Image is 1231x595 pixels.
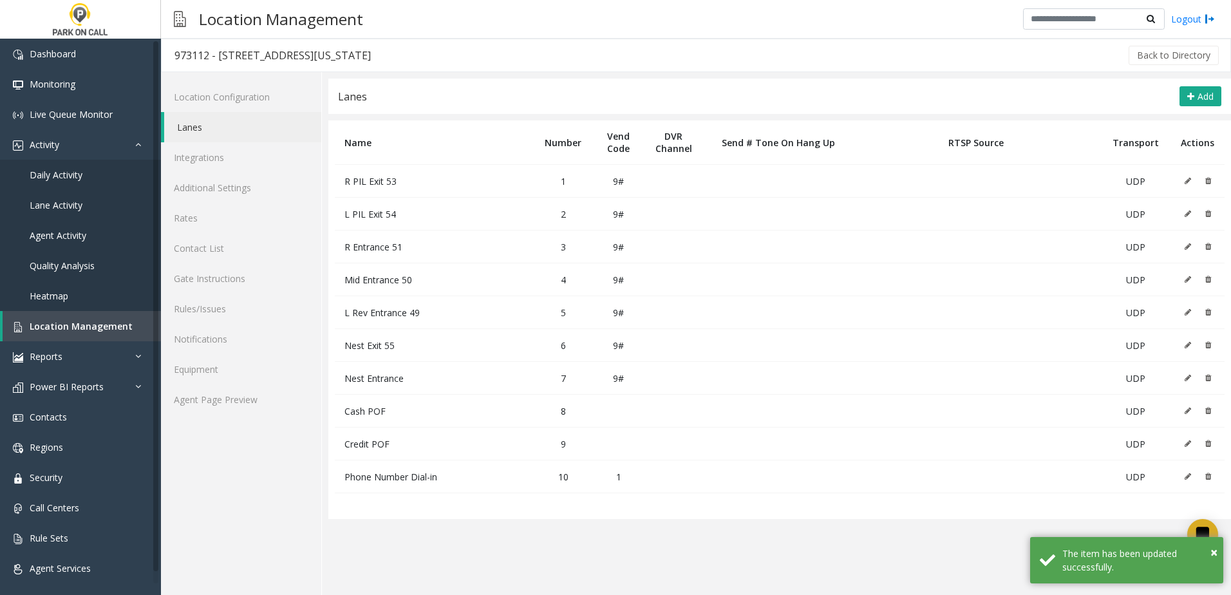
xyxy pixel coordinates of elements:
img: 'icon' [13,534,23,544]
td: 1 [532,165,594,198]
span: Dashboard [30,48,76,60]
a: Additional Settings [161,173,321,203]
img: 'icon' [13,564,23,574]
td: 9# [594,231,643,263]
button: Close [1210,543,1217,562]
img: 'icon' [13,473,23,484]
span: R Entrance 51 [344,241,402,253]
span: Monitoring [30,78,75,90]
td: UDP [1100,263,1171,296]
th: Actions [1170,120,1225,165]
img: 'icon' [13,413,23,423]
td: 2 [532,198,594,231]
td: 9# [594,165,643,198]
span: Nest Exit 55 [344,339,395,352]
td: UDP [1100,198,1171,231]
td: 3 [532,231,594,263]
img: logout [1205,12,1215,26]
a: Integrations [161,142,321,173]
span: Location Management [30,320,133,332]
td: 9# [594,329,643,362]
a: Lanes [164,112,321,142]
a: Logout [1171,12,1215,26]
td: 9# [594,296,643,329]
span: Quality Analysis [30,260,95,272]
img: pageIcon [174,3,186,35]
td: 9 [532,428,594,460]
img: 'icon' [13,352,23,363]
th: Name [335,120,532,165]
div: 973112 - [STREET_ADDRESS][US_STATE] [174,47,371,64]
img: 'icon' [13,110,23,120]
button: Add [1179,86,1221,107]
div: Lanes [338,88,367,105]
span: Reports [30,350,62,363]
td: UDP [1100,231,1171,263]
a: Gate Instructions [161,263,321,294]
td: UDP [1100,362,1171,395]
td: UDP [1100,460,1171,493]
th: Transport [1100,120,1171,165]
td: 1 [594,460,643,493]
span: Rule Sets [30,532,68,544]
span: Agent Services [30,562,91,574]
span: × [1210,543,1217,561]
div: The item has been updated successfully. [1062,547,1214,574]
img: 'icon' [13,50,23,60]
span: Regions [30,441,63,453]
img: 'icon' [13,382,23,393]
span: Heatmap [30,290,68,302]
span: L Rev Entrance 49 [344,307,420,319]
td: 9# [594,362,643,395]
span: Live Queue Monitor [30,108,113,120]
span: Power BI Reports [30,381,104,393]
span: Phone Number Dial-in [344,471,437,483]
td: UDP [1100,165,1171,198]
td: UDP [1100,428,1171,460]
th: Vend Code [594,120,643,165]
a: Equipment [161,354,321,384]
a: Notifications [161,324,321,354]
img: 'icon' [13,322,23,332]
th: Send # Tone On Hang Up [704,120,853,165]
span: Lane Activity [30,199,82,211]
td: 9# [594,263,643,296]
a: Agent Page Preview [161,384,321,415]
a: Location Configuration [161,82,321,112]
span: Activity [30,138,59,151]
img: 'icon' [13,80,23,90]
span: Agent Activity [30,229,86,241]
td: UDP [1100,329,1171,362]
span: Mid Entrance 50 [344,274,412,286]
button: Back to Directory [1129,46,1219,65]
th: DVR Channel [643,120,704,165]
th: RTSP Source [852,120,1100,165]
span: Security [30,471,62,484]
span: Contacts [30,411,67,423]
a: Location Management [3,311,161,341]
th: Number [532,120,594,165]
h3: Location Management [193,3,370,35]
span: L PIL Exit 54 [344,208,396,220]
span: Add [1198,90,1214,102]
span: R PIL Exit 53 [344,175,397,187]
td: 4 [532,263,594,296]
td: 8 [532,395,594,428]
img: 'icon' [13,443,23,453]
span: Call Centers [30,502,79,514]
img: 'icon' [13,504,23,514]
img: 'icon' [13,140,23,151]
td: 5 [532,296,594,329]
a: Rules/Issues [161,294,321,324]
span: Nest Entrance [344,372,404,384]
span: Credit POF [344,438,390,450]
span: Daily Activity [30,169,82,181]
td: UDP [1100,395,1171,428]
a: Rates [161,203,321,233]
td: 6 [532,329,594,362]
td: 7 [532,362,594,395]
td: 10 [532,460,594,493]
span: Cash POF [344,405,386,417]
td: 9# [594,198,643,231]
td: UDP [1100,296,1171,329]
